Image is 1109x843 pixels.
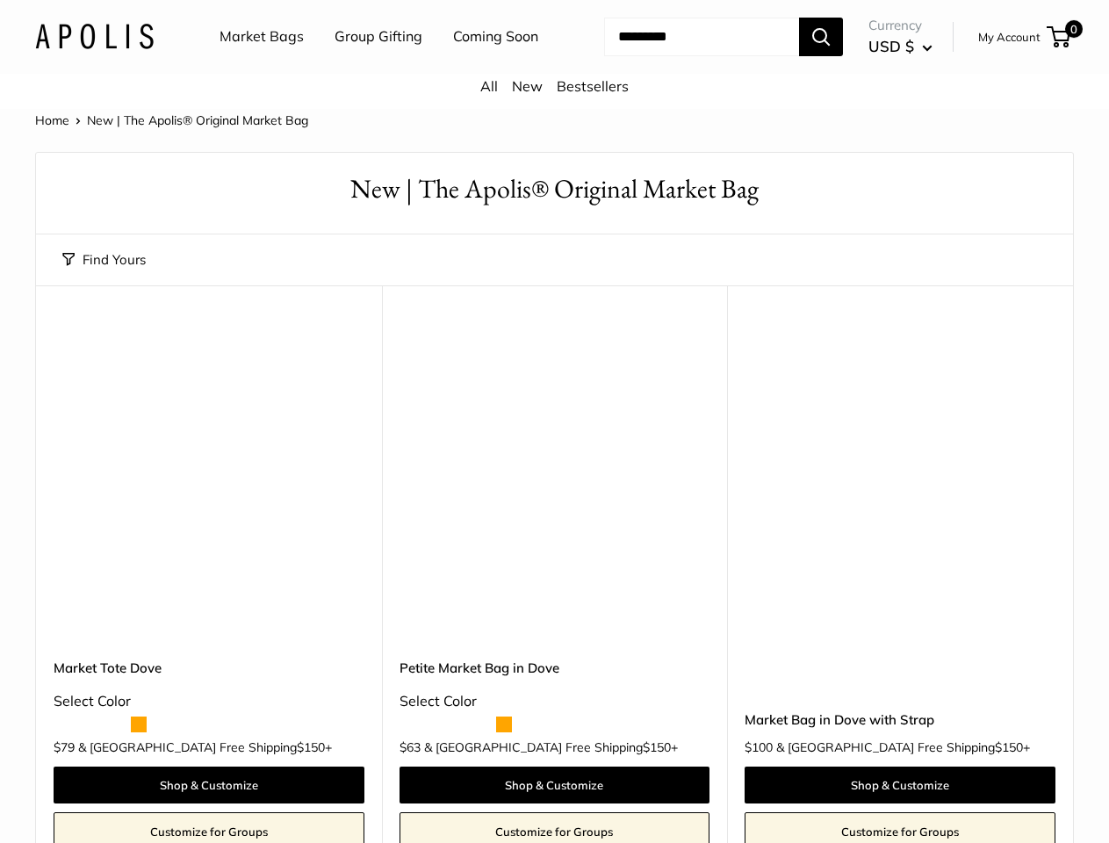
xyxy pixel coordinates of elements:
div: Select Color [400,688,710,715]
nav: Breadcrumb [35,109,308,132]
span: $79 [54,739,75,755]
a: Coming Soon [453,24,538,50]
div: Select Color [54,688,364,715]
a: Market Tote DoveMarket Tote Dove [54,329,364,640]
a: Market Bag in Dove with Strap [745,710,1055,730]
span: & [GEOGRAPHIC_DATA] Free Shipping + [78,741,332,753]
button: Search [799,18,843,56]
a: Market Tote Dove [54,658,364,678]
a: Shop & Customize [54,767,364,803]
img: Apolis [35,24,154,49]
a: Market Bag in Dove with StrapMarket Bag in Dove with Strap [745,329,1055,640]
a: New [512,77,543,95]
a: My Account [978,26,1041,47]
a: Petite Market Bag in DovePetite Market Bag in Dove [400,329,710,640]
span: 0 [1065,20,1083,38]
h1: New | The Apolis® Original Market Bag [62,170,1047,208]
input: Search... [604,18,799,56]
a: 0 [1048,26,1070,47]
span: $63 [400,739,421,755]
a: Petite Market Bag in Dove [400,658,710,678]
a: Shop & Customize [400,767,710,803]
span: Currency [868,13,933,38]
a: Shop & Customize [745,767,1055,803]
button: Find Yours [62,248,146,272]
a: Market Bags [220,24,304,50]
span: New | The Apolis® Original Market Bag [87,112,308,128]
a: Bestsellers [557,77,629,95]
button: USD $ [868,32,933,61]
span: USD $ [868,37,914,55]
span: $150 [643,739,671,755]
a: Group Gifting [335,24,422,50]
span: & [GEOGRAPHIC_DATA] Free Shipping + [776,741,1030,753]
a: Home [35,112,69,128]
span: $150 [297,739,325,755]
span: $100 [745,739,773,755]
span: & [GEOGRAPHIC_DATA] Free Shipping + [424,741,678,753]
a: All [480,77,498,95]
span: $150 [995,739,1023,755]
